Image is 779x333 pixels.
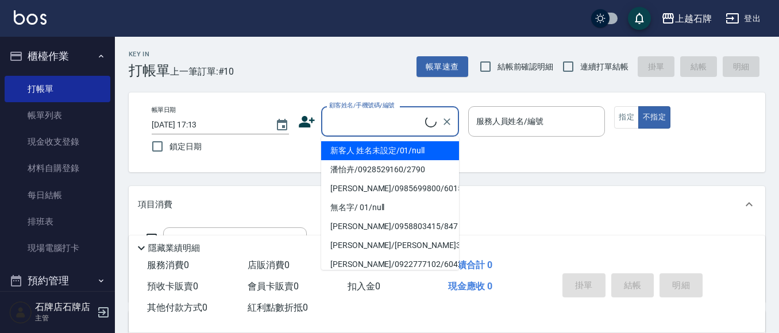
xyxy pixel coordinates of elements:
[284,234,303,252] button: Open
[448,281,492,292] span: 現金應收 0
[614,106,639,129] button: 指定
[170,64,234,79] span: 上一筆訂單:#10
[628,7,651,30] button: save
[580,61,628,73] span: 連續打單結帳
[248,281,299,292] span: 會員卡販賣 0
[5,182,110,208] a: 每日結帳
[148,242,200,254] p: 隱藏業績明細
[675,11,712,26] div: 上越石牌
[129,63,170,79] h3: 打帳單
[5,266,110,296] button: 預約管理
[14,10,47,25] img: Logo
[152,115,264,134] input: YYYY/MM/DD hh:mm
[138,199,172,211] p: 項目消費
[9,301,32,324] img: Person
[321,236,459,255] li: [PERSON_NAME]/[PERSON_NAME]358/358
[321,217,459,236] li: [PERSON_NAME]/0958803415/847
[638,106,670,129] button: 不指定
[321,141,459,160] li: 新客人 姓名未設定/01/null
[5,102,110,129] a: 帳單列表
[5,129,110,155] a: 現金收支登錄
[439,114,455,130] button: Clear
[417,56,468,78] button: 帳單速查
[5,76,110,102] a: 打帳單
[248,260,290,270] span: 店販消費 0
[129,186,765,223] div: 項目消費
[329,101,395,110] label: 顧客姓名/手機號碼/編號
[147,281,198,292] span: 預收卡販賣 0
[147,260,189,270] span: 服務消費 0
[248,302,308,313] span: 紅利點數折抵 0
[321,198,459,217] li: 無名字/ 01/null
[448,260,492,270] span: 業績合計 0
[152,106,176,114] label: 帳單日期
[321,255,459,274] li: [PERSON_NAME]/0922777102/60424
[35,301,94,313] h5: 石牌店石牌店
[321,160,459,179] li: 潘怡卉/0928529160/2790
[268,111,296,139] button: Choose date, selected date is 2025-09-19
[169,141,202,153] span: 鎖定日期
[35,313,94,323] p: 主管
[129,51,170,58] h2: Key In
[5,208,110,235] a: 排班表
[147,302,207,313] span: 其他付款方式 0
[498,61,554,73] span: 結帳前確認明細
[657,7,716,30] button: 上越石牌
[5,41,110,71] button: 櫃檯作業
[5,155,110,181] a: 材料自購登錄
[321,179,459,198] li: [PERSON_NAME]/0985699800/60157
[348,281,380,292] span: 扣入金 0
[5,235,110,261] a: 現場電腦打卡
[721,8,765,29] button: 登出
